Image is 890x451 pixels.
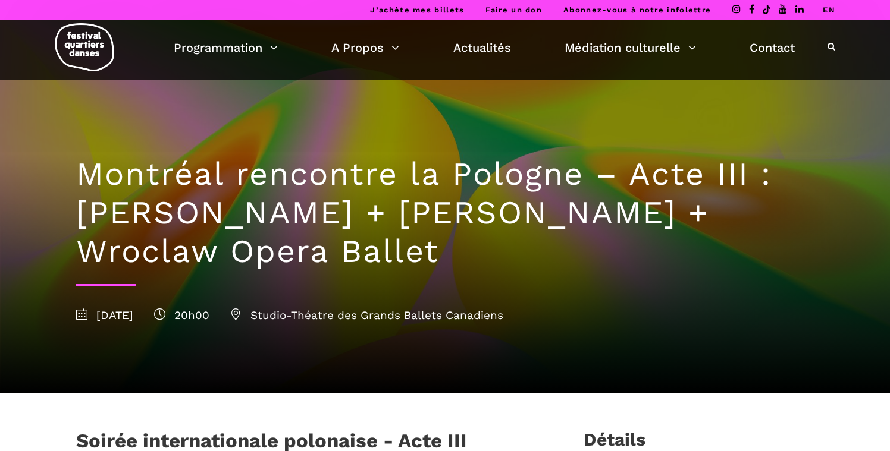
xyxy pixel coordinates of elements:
a: Actualités [453,37,511,58]
img: logo-fqd-med [55,23,114,71]
a: Médiation culturelle [565,37,696,58]
h1: Montréal rencontre la Pologne – Acte III : [PERSON_NAME] + [PERSON_NAME] + Wroclaw Opera Ballet [76,155,814,270]
a: Abonnez-vous à notre infolettre [563,5,711,14]
a: Faire un don [485,5,542,14]
a: A Propos [331,37,399,58]
span: 20h00 [154,308,209,322]
a: Programmation [174,37,278,58]
a: Contact [750,37,795,58]
a: EN [823,5,835,14]
span: Studio-Théatre des Grands Ballets Canadiens [230,308,503,322]
span: [DATE] [76,308,133,322]
a: J’achète mes billets [370,5,464,14]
